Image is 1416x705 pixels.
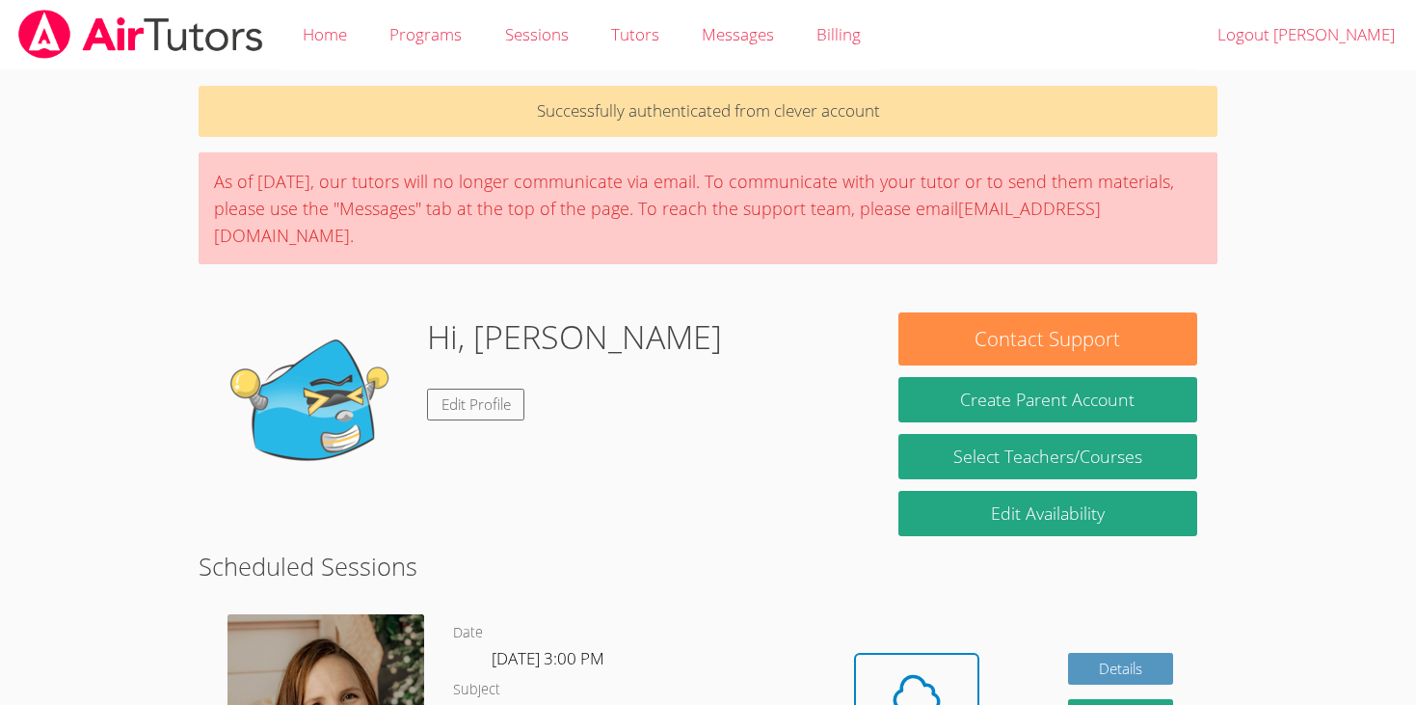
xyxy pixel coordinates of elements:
[16,10,265,59] img: airtutors_banner-c4298cdbf04f3fff15de1276eac7730deb9818008684d7c2e4769d2f7ddbe033.png
[898,377,1197,422] button: Create Parent Account
[1068,653,1174,685] a: Details
[199,548,1218,584] h2: Scheduled Sessions
[427,389,525,420] a: Edit Profile
[702,23,774,45] span: Messages
[219,312,412,505] img: default.png
[453,678,500,702] dt: Subject
[898,491,1197,536] a: Edit Availability
[199,86,1218,137] p: Successfully authenticated from clever account
[492,647,604,669] span: [DATE] 3:00 PM
[427,312,722,362] h1: Hi, [PERSON_NAME]
[453,621,483,645] dt: Date
[898,312,1197,366] button: Contact Support
[199,152,1218,264] div: As of [DATE], our tutors will no longer communicate via email. To communicate with your tutor or ...
[898,434,1197,479] a: Select Teachers/Courses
